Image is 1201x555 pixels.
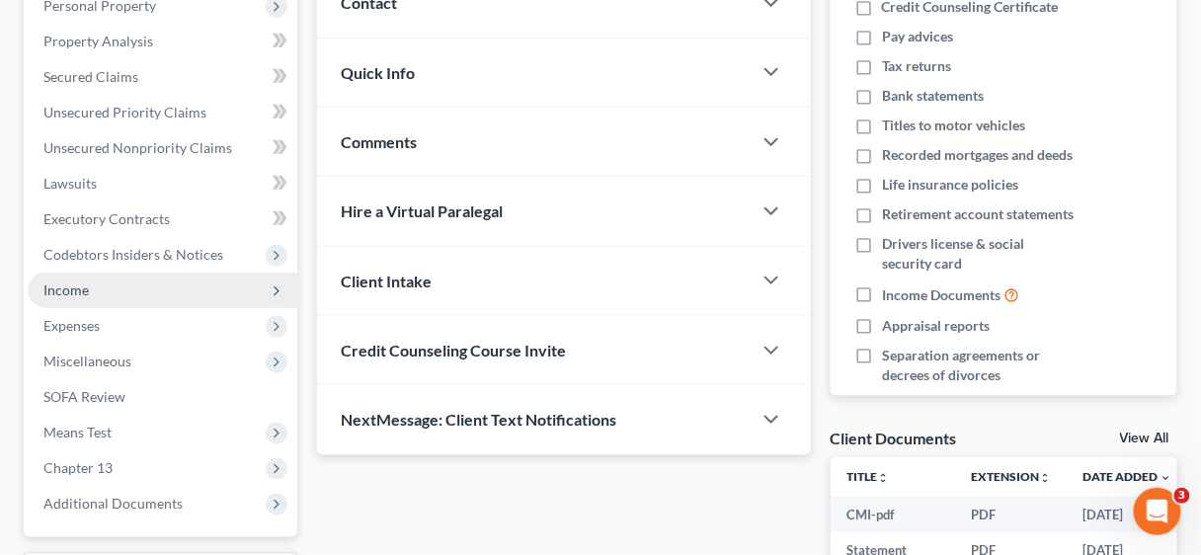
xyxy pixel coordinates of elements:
a: Unsecured Nonpriority Claims [28,130,297,166]
a: Unsecured Priority Claims [28,95,297,130]
a: Executory Contracts [28,201,297,237]
span: Titles to motor vehicles [882,116,1025,135]
span: Lawsuits [43,175,97,192]
span: Expenses [43,317,100,334]
span: Unsecured Nonpriority Claims [43,139,232,156]
a: Extensionunfold_more [971,469,1051,484]
span: Tax returns [882,56,951,76]
span: Comments [341,132,417,151]
span: 3 [1174,488,1190,504]
span: Income [43,281,89,298]
span: Appraisal reports [882,316,990,336]
span: Life insurance policies [882,175,1018,195]
span: Miscellaneous [43,353,131,369]
span: SOFA Review [43,388,125,405]
span: Income Documents [882,285,1001,305]
span: Codebtors Insiders & Notices [43,246,223,263]
a: Titleunfold_more [846,469,889,484]
span: Pay advices [882,27,953,46]
i: unfold_more [1039,472,1051,484]
span: Client Intake [341,272,432,290]
span: Bank statements [882,86,984,106]
span: NextMessage: Client Text Notifications [341,410,616,429]
span: Means Test [43,424,112,440]
span: Recorded mortgages and deeds [882,145,1073,165]
span: Quick Info [341,63,415,82]
td: PDF [955,497,1067,532]
span: Drivers license & social security card [882,234,1074,274]
span: Additional Documents [43,495,183,512]
a: Lawsuits [28,166,297,201]
span: Executory Contracts [43,210,170,227]
div: Client Documents [831,428,957,448]
a: Date Added expand_more [1082,469,1171,484]
iframe: Intercom live chat [1134,488,1181,535]
a: Property Analysis [28,24,297,59]
span: Credit Counseling Course Invite [341,341,566,359]
td: CMI-pdf [831,497,955,532]
span: Secured Claims [43,68,138,85]
td: [DATE] [1067,497,1187,532]
i: unfold_more [877,472,889,484]
a: SOFA Review [28,379,297,415]
span: Property Analysis [43,33,153,49]
span: Separation agreements or decrees of divorces [882,346,1074,385]
span: Hire a Virtual Paralegal [341,201,503,220]
a: Secured Claims [28,59,297,95]
span: Chapter 13 [43,459,113,476]
i: expand_more [1160,472,1171,484]
span: Unsecured Priority Claims [43,104,206,120]
a: View All [1120,432,1169,445]
span: Retirement account statements [882,204,1074,224]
